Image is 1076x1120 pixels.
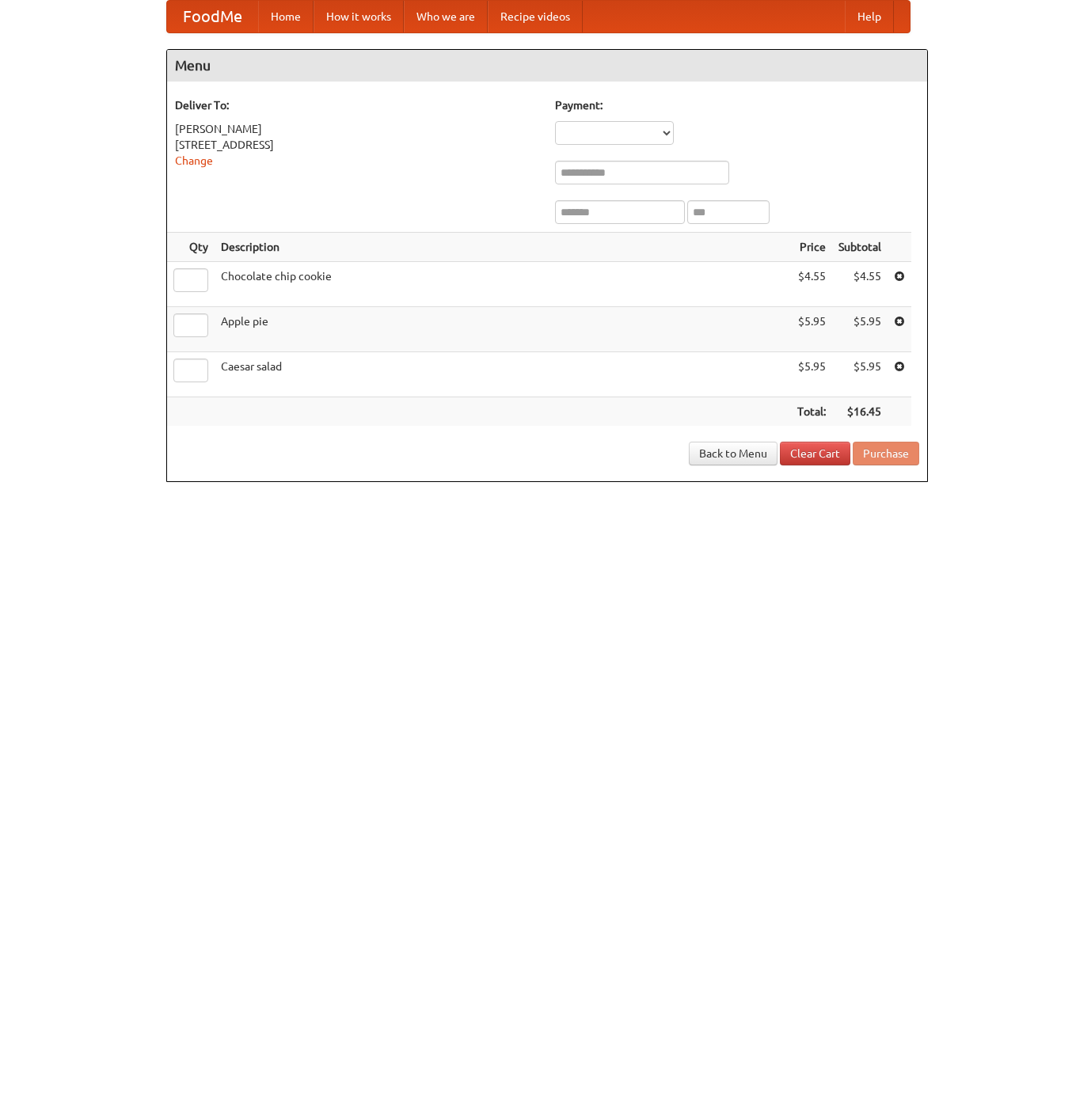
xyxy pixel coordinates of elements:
[175,121,539,137] div: [PERSON_NAME]
[167,50,927,82] h4: Menu
[258,1,314,32] a: Home
[832,233,888,262] th: Subtotal
[845,1,894,32] a: Help
[780,442,850,465] a: Clear Cart
[175,154,213,167] a: Change
[832,397,888,427] th: $16.45
[791,307,832,352] td: $5.95
[215,262,791,307] td: Chocolate chip cookie
[853,442,919,465] button: Purchase
[832,262,888,307] td: $4.55
[488,1,583,32] a: Recipe videos
[167,233,215,262] th: Qty
[404,1,488,32] a: Who we are
[215,307,791,352] td: Apple pie
[832,352,888,397] td: $5.95
[215,352,791,397] td: Caesar salad
[314,1,404,32] a: How it works
[555,97,919,113] h5: Payment:
[689,442,778,465] a: Back to Menu
[215,233,791,262] th: Description
[175,97,539,113] h5: Deliver To:
[167,1,258,32] a: FoodMe
[791,397,832,427] th: Total:
[175,137,539,153] div: [STREET_ADDRESS]
[791,233,832,262] th: Price
[791,262,832,307] td: $4.55
[791,352,832,397] td: $5.95
[832,307,888,352] td: $5.95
